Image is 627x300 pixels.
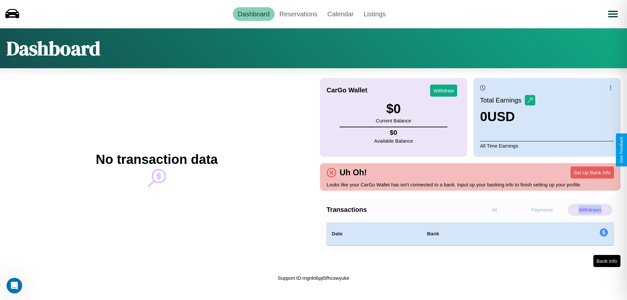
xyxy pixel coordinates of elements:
[480,94,525,106] p: Total Earnings
[571,166,614,179] button: Set Up Bank Info
[520,204,565,216] p: Payments
[619,137,624,163] div: Give Feedback
[7,278,22,293] iframe: Intercom live chat
[427,230,518,238] h4: Bank
[7,35,100,62] h1: Dashboard
[275,7,323,21] a: Reservations
[480,141,614,150] p: All Time Earnings
[327,87,367,94] h4: CarGo Wallet
[96,152,217,167] h2: No transaction data
[278,274,349,282] p: Support ID: mgnkt6pjt5fhcswyuke
[593,255,620,267] button: Bank Info
[327,222,614,245] table: simple table
[327,180,614,189] p: Looks like your CarGo Wallet has isn't connected to a bank. Input up your banking info to finish ...
[374,129,413,136] h4: $ 0
[604,5,622,23] button: Open menu
[332,230,417,238] h4: Date
[336,168,370,177] h4: Uh Oh!
[376,116,411,125] p: Current Balance
[359,7,391,21] a: Listings
[322,7,359,21] a: Calendar
[472,204,517,216] p: All
[376,102,411,116] h3: $ 0
[568,204,612,216] p: Withdraws
[480,109,535,124] h3: 0 USD
[430,85,457,97] button: Withdraw
[233,7,275,21] a: Dashboard
[327,206,470,213] h4: Transactions
[374,136,413,145] p: Available Balance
